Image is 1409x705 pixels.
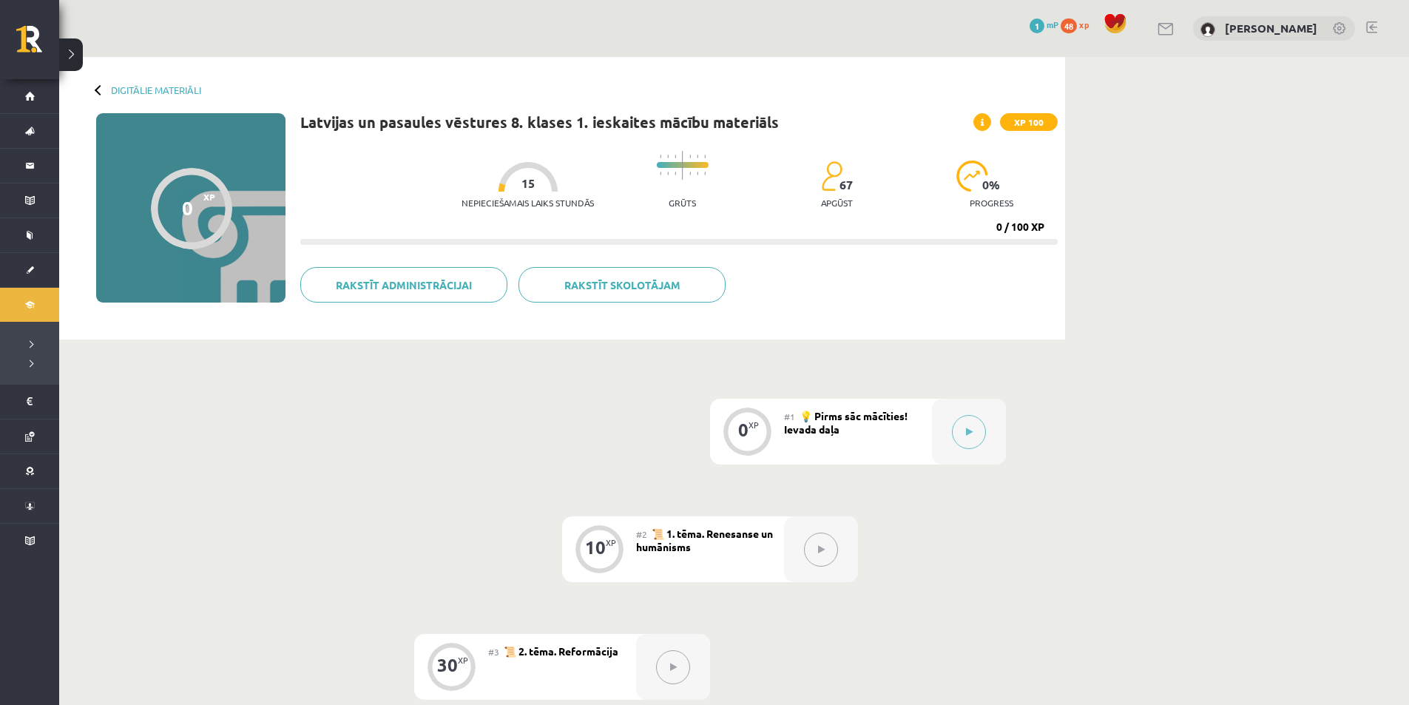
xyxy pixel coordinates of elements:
div: 0 [182,197,193,219]
span: #1 [784,411,795,422]
div: XP [458,656,468,664]
div: XP [749,421,759,429]
img: icon-short-line-57e1e144782c952c97e751825c79c345078a6d821885a25fce030b3d8c18986b.svg [660,172,661,175]
span: #2 [636,528,647,540]
a: Rakstīt administrācijai [300,267,507,303]
p: progress [970,198,1013,208]
a: Rīgas 1. Tālmācības vidusskola [16,26,59,63]
span: mP [1047,18,1058,30]
span: #3 [488,646,499,658]
span: 15 [521,177,535,190]
img: students-c634bb4e5e11cddfef0936a35e636f08e4e9abd3cc4e673bd6f9a4125e45ecb1.svg [821,161,842,192]
img: icon-short-line-57e1e144782c952c97e751825c79c345078a6d821885a25fce030b3d8c18986b.svg [660,155,661,158]
div: 10 [585,541,606,554]
img: icon-short-line-57e1e144782c952c97e751825c79c345078a6d821885a25fce030b3d8c18986b.svg [689,172,691,175]
p: Nepieciešamais laiks stundās [462,198,594,208]
img: icon-progress-161ccf0a02000e728c5f80fcf4c31c7af3da0e1684b2b1d7c360e028c24a22f1.svg [956,161,988,192]
div: XP [606,539,616,547]
span: 48 [1061,18,1077,33]
span: 📜 1. tēma. Renesanse un humānisms [636,527,773,553]
span: 0 % [982,178,1001,192]
img: icon-short-line-57e1e144782c952c97e751825c79c345078a6d821885a25fce030b3d8c18986b.svg [704,172,706,175]
img: icon-short-line-57e1e144782c952c97e751825c79c345078a6d821885a25fce030b3d8c18986b.svg [697,155,698,158]
a: [PERSON_NAME] [1225,21,1317,36]
span: 📜 2. tēma. Reformācija [504,644,618,658]
img: icon-short-line-57e1e144782c952c97e751825c79c345078a6d821885a25fce030b3d8c18986b.svg [675,172,676,175]
span: XP 100 [1000,113,1058,131]
img: icon-short-line-57e1e144782c952c97e751825c79c345078a6d821885a25fce030b3d8c18986b.svg [689,155,691,158]
img: icon-short-line-57e1e144782c952c97e751825c79c345078a6d821885a25fce030b3d8c18986b.svg [667,172,669,175]
img: icon-short-line-57e1e144782c952c97e751825c79c345078a6d821885a25fce030b3d8c18986b.svg [697,172,698,175]
span: 67 [839,178,853,192]
a: 1 mP [1030,18,1058,30]
span: xp [1079,18,1089,30]
a: Rakstīt skolotājam [518,267,726,303]
div: 0 [738,423,749,436]
div: 30 [437,658,458,672]
h1: Latvijas un pasaules vēstures 8. klases 1. ieskaites mācību materiāls [300,113,779,131]
p: apgūst [821,198,853,208]
img: icon-long-line-d9ea69661e0d244f92f715978eff75569469978d946b2353a9bb055b3ed8787d.svg [682,151,683,180]
span: 💡 Pirms sāc mācīties! Ievada daļa [784,409,908,436]
span: 1 [1030,18,1044,33]
p: Grūts [669,198,696,208]
img: icon-short-line-57e1e144782c952c97e751825c79c345078a6d821885a25fce030b3d8c18986b.svg [667,155,669,158]
span: XP [203,192,215,202]
img: Alise Dilevka [1200,22,1215,37]
a: Digitālie materiāli [111,84,201,95]
a: 48 xp [1061,18,1096,30]
img: icon-short-line-57e1e144782c952c97e751825c79c345078a6d821885a25fce030b3d8c18986b.svg [675,155,676,158]
img: icon-short-line-57e1e144782c952c97e751825c79c345078a6d821885a25fce030b3d8c18986b.svg [704,155,706,158]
